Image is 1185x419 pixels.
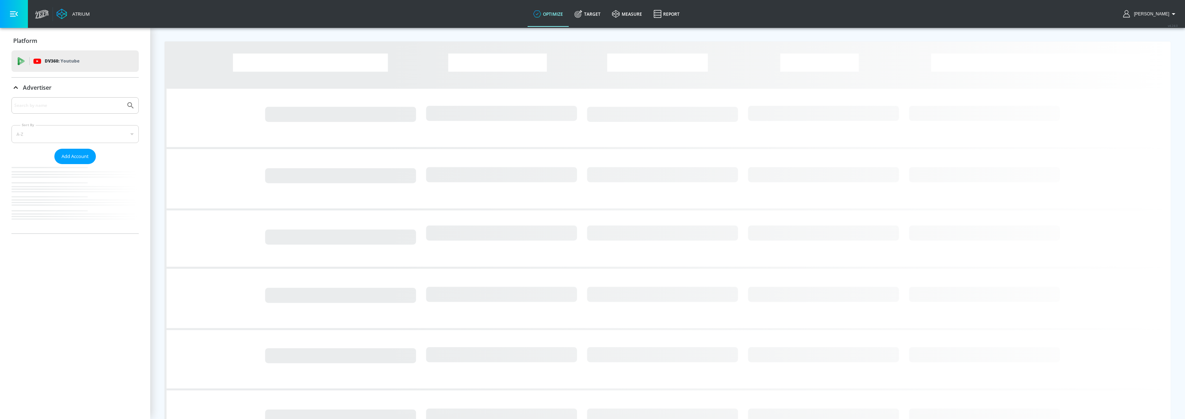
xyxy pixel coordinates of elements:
span: v 4.24.0 [1168,24,1178,28]
button: [PERSON_NAME] [1123,10,1178,18]
button: Add Account [54,149,96,164]
a: measure [606,1,648,27]
input: Search by name [14,101,123,110]
a: Target [569,1,606,27]
a: Report [648,1,685,27]
div: A-Z [11,125,139,143]
p: Youtube [60,57,79,65]
p: Platform [13,37,37,45]
div: Platform [11,31,139,51]
a: optimize [528,1,569,27]
nav: list of Advertiser [11,164,139,233]
a: Atrium [57,9,90,19]
span: Add Account [62,152,89,161]
div: Advertiser [11,78,139,98]
div: Advertiser [11,97,139,233]
div: Atrium [69,11,90,17]
span: login as: andersson.ceron@zefr.com [1131,11,1169,16]
p: Advertiser [23,84,52,92]
div: DV360: Youtube [11,50,139,72]
p: DV360: [45,57,79,65]
label: Sort By [20,123,36,127]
